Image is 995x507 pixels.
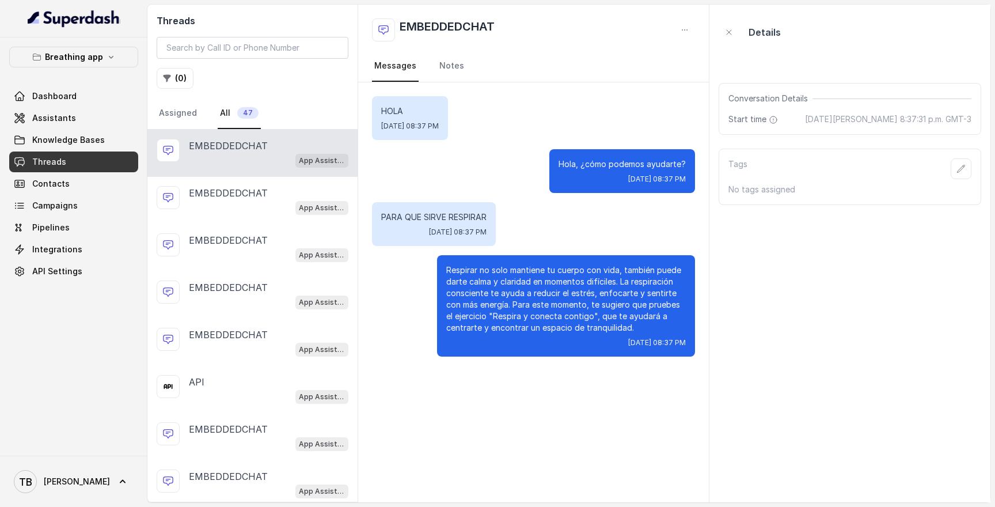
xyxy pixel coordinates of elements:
a: Pipelines [9,217,138,238]
a: Threads [9,152,138,172]
p: EMBEDDEDCHAT [189,186,268,200]
button: Breathing app [9,47,138,67]
p: EMBEDDEDCHAT [189,422,268,436]
nav: Tabs [372,51,695,82]
p: No tags assigned [728,184,971,195]
button: (0) [157,68,193,89]
p: App Assistant [299,438,345,450]
span: Assistants [32,112,76,124]
span: Contacts [32,178,70,190]
span: API Settings [32,266,82,277]
a: Knowledge Bases [9,130,138,150]
p: EMBEDDEDCHAT [189,470,268,483]
a: Notes [437,51,466,82]
p: App Assistant [299,486,345,497]
input: Search by Call ID or Phone Number [157,37,348,59]
span: [DATE][PERSON_NAME] 8:37:31 p.m. GMT-3 [805,113,971,125]
span: [DATE] 08:37 PM [429,228,487,237]
span: Integrations [32,244,82,255]
a: Assigned [157,98,199,129]
p: App Assistant [299,297,345,308]
a: API Settings [9,261,138,282]
span: [DATE] 08:37 PM [381,122,439,131]
p: Tags [728,158,747,179]
p: Details [749,25,781,39]
p: Breathing app [45,50,103,64]
a: Campaigns [9,195,138,216]
span: [DATE] 08:37 PM [628,338,686,347]
nav: Tabs [157,98,348,129]
p: App Assistant [299,344,345,355]
a: Integrations [9,239,138,260]
p: EMBEDDEDCHAT [189,233,268,247]
a: Contacts [9,173,138,194]
a: Dashboard [9,86,138,107]
p: EMBEDDEDCHAT [189,328,268,342]
span: Start time [728,113,780,125]
span: Campaigns [32,200,78,211]
text: TB [19,476,32,488]
span: Pipelines [32,222,70,233]
p: App Assistant [299,202,345,214]
h2: EMBEDDEDCHAT [400,18,495,41]
p: EMBEDDEDCHAT [189,281,268,294]
p: API [189,375,204,389]
span: 47 [237,107,259,119]
a: All47 [218,98,261,129]
span: Dashboard [32,90,77,102]
span: Conversation Details [728,93,812,104]
p: HOLA [381,105,439,117]
img: light.svg [28,9,120,28]
span: Knowledge Bases [32,134,105,146]
span: [DATE] 08:37 PM [628,175,686,184]
p: App Assistant [299,249,345,261]
span: [PERSON_NAME] [44,476,110,487]
p: App Assistant [299,155,345,167]
p: EMBEDDEDCHAT [189,139,268,153]
p: Hola, ¿cómo podemos ayudarte? [559,158,686,170]
p: Respirar no solo mantiene tu cuerpo con vida, también puede darte calma y claridad en momentos di... [446,264,686,334]
h2: Threads [157,14,348,28]
p: App Assistant [299,391,345,403]
p: PARA QUE SIRVE RESPIRAR [381,211,487,223]
a: Assistants [9,108,138,128]
span: Threads [32,156,66,168]
a: Messages [372,51,419,82]
a: [PERSON_NAME] [9,466,138,498]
